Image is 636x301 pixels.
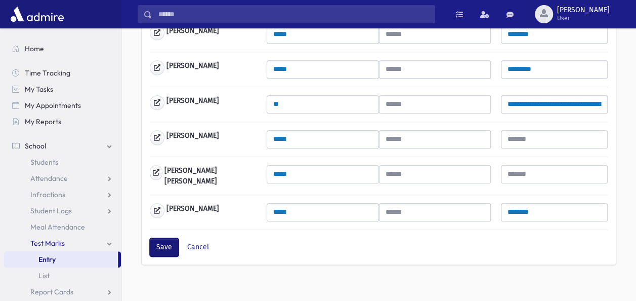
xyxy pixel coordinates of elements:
span: Home [25,44,44,53]
b: [PERSON_NAME] [166,25,219,40]
a: Home [4,41,121,57]
span: School [25,141,46,150]
span: Meal Attendance [30,222,85,232]
span: Time Tracking [25,68,70,78]
a: Time Tracking [4,65,121,81]
a: Meal Attendance [4,219,121,235]
b: [PERSON_NAME] [166,95,219,110]
span: Entry [38,255,56,264]
b: [PERSON_NAME] [PERSON_NAME] [164,165,257,186]
span: My Reports [25,117,61,126]
span: My Tasks [25,85,53,94]
b: [PERSON_NAME] [166,130,219,145]
img: AdmirePro [8,4,66,24]
b: [PERSON_NAME] [166,203,219,218]
span: List [38,271,50,280]
a: Students [4,154,121,170]
span: Test Marks [30,239,65,248]
a: My Reports [4,114,121,130]
button: Save [150,238,179,256]
input: Search [152,5,435,23]
a: Infractions [4,186,121,203]
span: Infractions [30,190,65,199]
span: User [557,14,610,22]
span: Student Logs [30,206,72,215]
a: Student Logs [4,203,121,219]
span: Report Cards [30,287,73,296]
a: My Tasks [4,81,121,97]
span: My Appointments [25,101,81,110]
a: Attendance [4,170,121,186]
span: [PERSON_NAME] [557,6,610,14]
a: List [4,268,121,284]
span: Attendance [30,174,68,183]
a: Cancel [187,243,209,251]
a: Entry [4,251,118,268]
a: Test Marks [4,235,121,251]
a: School [4,138,121,154]
b: [PERSON_NAME] [166,60,219,75]
span: Students [30,158,58,167]
a: Report Cards [4,284,121,300]
a: My Appointments [4,97,121,114]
